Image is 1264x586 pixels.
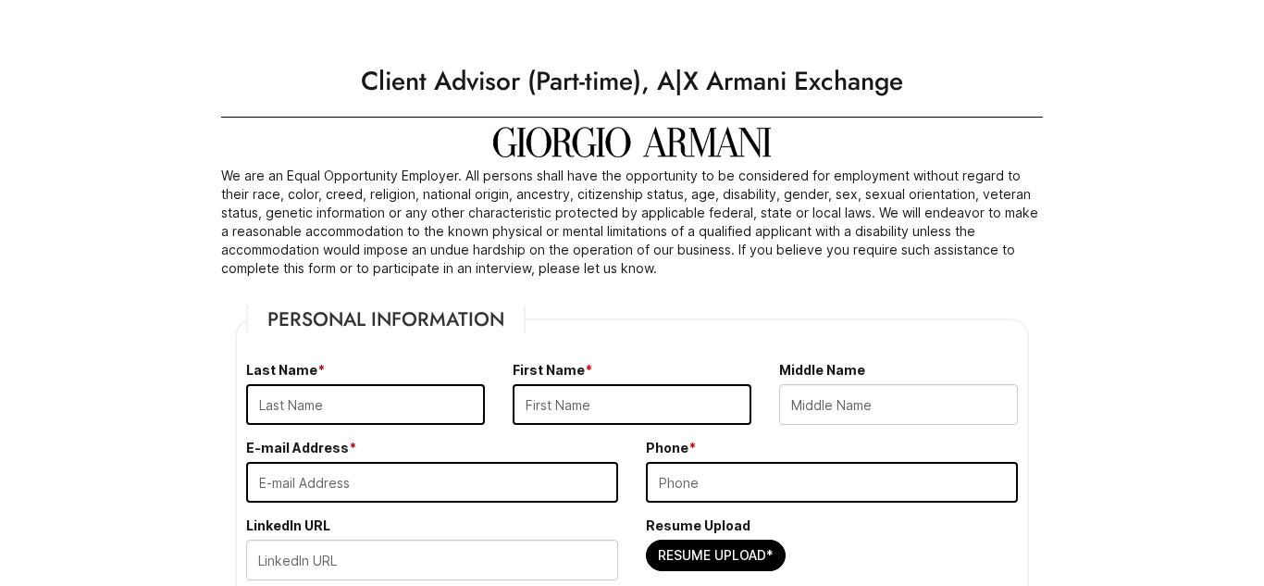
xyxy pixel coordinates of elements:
[513,361,592,380] label: First Name
[646,540,786,571] button: Resume Upload*Resume Upload*
[246,462,618,503] input: E-mail Address
[246,305,526,333] legend: Personal Information
[221,167,1043,278] p: We are an Equal Opportunity Employer. All persons shall have the opportunity to be considered for...
[246,517,330,535] label: LinkedIn URL
[493,127,771,157] img: Giorgio Armani
[646,439,696,457] label: Phone
[212,56,1052,107] h1: Client Advisor (Part-time), A|X Armani Exchange
[246,384,485,425] input: Last Name
[246,439,356,457] label: E-mail Address
[646,517,750,535] label: Resume Upload
[646,462,1018,503] input: Phone
[513,384,751,425] input: First Name
[779,384,1018,425] input: Middle Name
[779,361,865,380] label: Middle Name
[246,361,325,380] label: Last Name
[246,540,618,580] input: LinkedIn URL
